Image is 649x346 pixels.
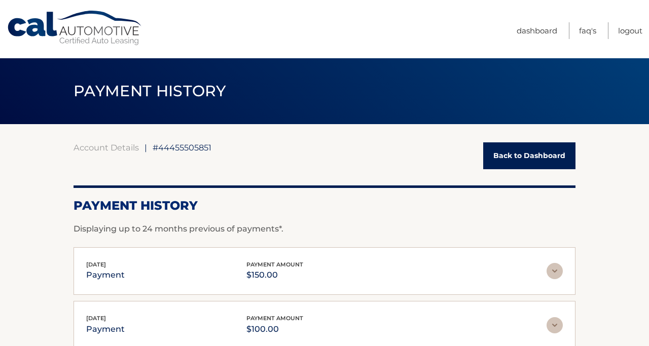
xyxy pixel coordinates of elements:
span: payment amount [246,261,303,268]
a: Account Details [74,142,139,152]
p: $100.00 [246,322,303,336]
span: PAYMENT HISTORY [74,82,226,100]
a: Cal Automotive [7,10,143,46]
p: payment [86,322,125,336]
a: Dashboard [517,22,557,39]
p: $150.00 [246,268,303,282]
p: Displaying up to 24 months previous of payments*. [74,223,575,235]
span: #44455505851 [153,142,211,152]
span: [DATE] [86,261,106,268]
img: accordion-rest.svg [547,263,563,279]
span: | [145,142,147,152]
a: Logout [618,22,642,39]
h2: Payment History [74,198,575,213]
img: accordion-rest.svg [547,317,563,333]
a: Back to Dashboard [483,142,575,169]
span: payment amount [246,315,303,322]
span: [DATE] [86,315,106,322]
p: payment [86,268,125,282]
a: FAQ's [579,22,596,39]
